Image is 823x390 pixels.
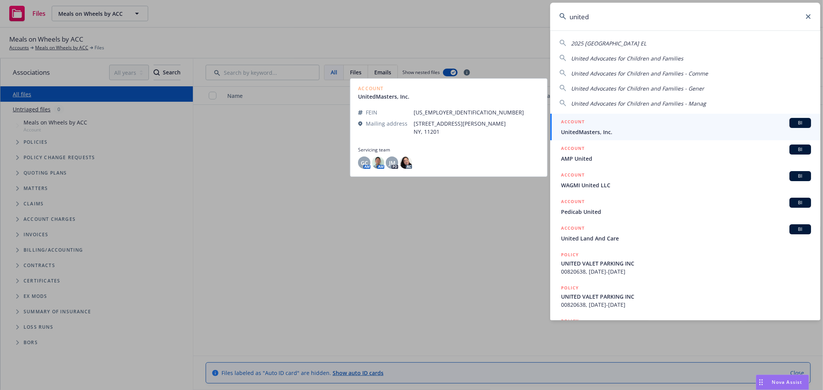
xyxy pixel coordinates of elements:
h5: POLICY [561,284,579,292]
input: Search... [550,3,820,30]
span: United Advocates for Children and Families - Gener [571,85,704,92]
span: AMP United [561,155,811,163]
span: 00820638, [DATE]-[DATE] [561,267,811,276]
a: POLICYUNITED VALET PARKING INC00820638, [DATE]-[DATE] [550,247,820,280]
span: UNITED VALET PARKING INC [561,292,811,301]
a: POLICY [550,313,820,346]
span: WAGMI United LLC [561,181,811,189]
h5: ACCOUNT [561,171,585,180]
a: ACCOUNTBIWAGMI United LLC [550,167,820,193]
span: 00820638, [DATE]-[DATE] [561,301,811,309]
h5: ACCOUNT [561,224,585,234]
h5: POLICY [561,317,579,325]
h5: ACCOUNT [561,145,585,154]
div: Drag to move [756,375,766,390]
span: BI [793,173,808,180]
span: BI [793,199,808,206]
span: BI [793,226,808,233]
span: BI [793,146,808,153]
a: POLICYUNITED VALET PARKING INC00820638, [DATE]-[DATE] [550,280,820,313]
span: UNITED VALET PARKING INC [561,259,811,267]
span: 2025 [GEOGRAPHIC_DATA] EL [571,40,646,47]
button: Nova Assist [756,375,809,390]
span: Nova Assist [772,379,803,385]
span: United Advocates for Children and Families [571,55,683,62]
h5: ACCOUNT [561,118,585,127]
h5: ACCOUNT [561,198,585,207]
a: ACCOUNTBIUnitedMasters, Inc. [550,114,820,140]
span: United Advocates for Children and Families - Comme [571,70,708,77]
a: ACCOUNTBIAMP United [550,140,820,167]
span: UnitedMasters, Inc. [561,128,811,136]
span: United Advocates for Children and Families - Manag [571,100,706,107]
span: United Land And Care [561,234,811,242]
span: Pedicab United [561,208,811,216]
h5: POLICY [561,251,579,259]
a: ACCOUNTBIUnited Land And Care [550,220,820,247]
a: ACCOUNTBIPedicab United [550,193,820,220]
span: BI [793,119,808,126]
